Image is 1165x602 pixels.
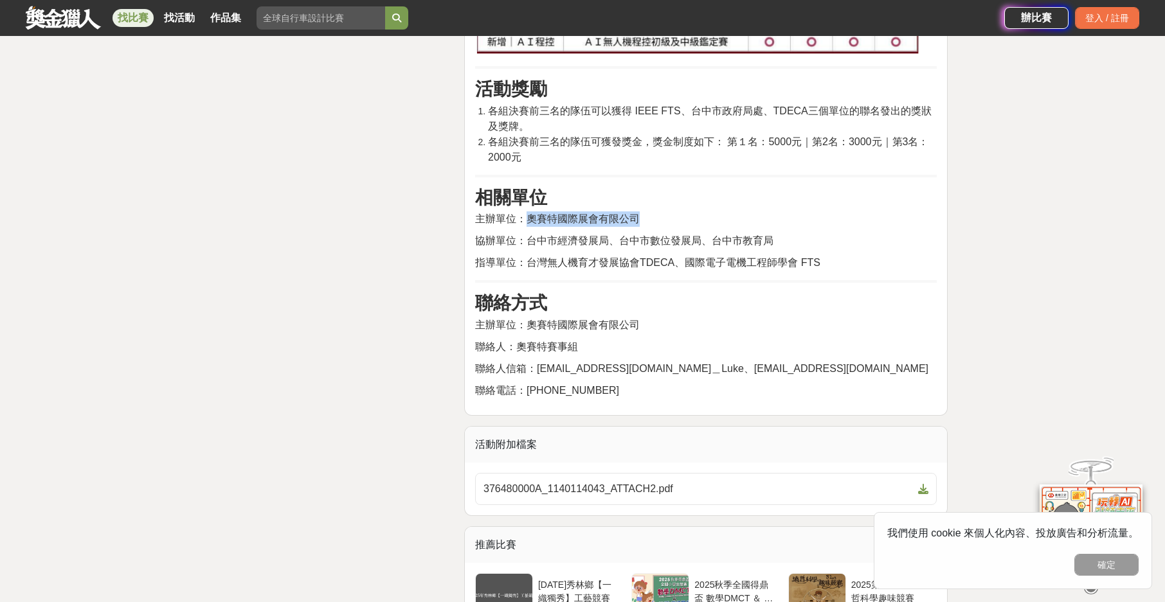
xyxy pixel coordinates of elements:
a: 找比賽 [113,9,154,27]
span: 各組決賽前三名的隊伍可以獲得 IEEE FTS、台中市政府局處、TDECA三個單位的聯名發出的獎狀及獎牌。 [488,105,932,132]
span: 各組決賽前三名的隊伍可獲發獎金，獎金制度如下： 第１名：5000元｜第2名：3000元｜第3名：2000元 [488,136,928,163]
span: 聯絡人：奧賽特賽事組 [475,341,578,352]
strong: 活動獎勵 [475,79,547,99]
strong: 聯絡方式 [475,293,547,313]
button: 確定 [1074,554,1139,576]
div: 登入 / 註冊 [1075,7,1139,29]
a: 376480000A_1140114043_ATTACH2.pdf [475,473,937,505]
div: 推薦比賽 [465,527,947,563]
span: 聯絡人信箱：[EMAIL_ADDRESS][DOMAIN_NAME]＿Luke、[EMAIL_ADDRESS][DOMAIN_NAME] [475,363,928,374]
span: 協辦單位：台中市經濟發展局、台中市數位發展局、台中市教育局 [475,235,773,246]
input: 全球自行車設計比賽 [257,6,385,30]
a: 作品集 [205,9,246,27]
span: 指導單位：台灣無人機育才發展協會TDECA、國際電子電機工程師學會 FTS [475,257,820,268]
img: d2146d9a-e6f6-4337-9592-8cefde37ba6b.png [1040,480,1142,565]
div: 活動附加檔案 [465,427,947,463]
span: 主辦單位：奧賽特國際展會有限公司 [475,319,640,330]
span: 376480000A_1140114043_ATTACH2.pdf [483,481,913,497]
span: 聯絡電話：[PHONE_NUMBER] [475,385,619,396]
span: 主辦單位：奧賽特國際展會有限公司 [475,213,640,224]
span: 我們使用 cookie 來個人化內容、投放廣告和分析流量。 [887,527,1139,538]
a: 找活動 [159,9,200,27]
a: 辦比賽 [1004,7,1069,29]
strong: 相關單位 [475,188,547,208]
